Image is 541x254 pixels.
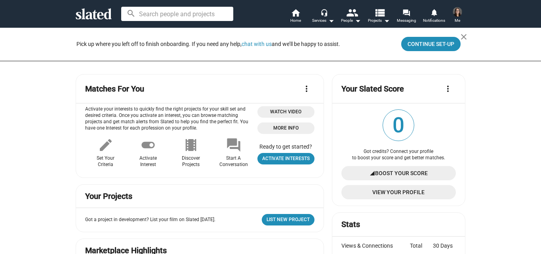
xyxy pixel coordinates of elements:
[226,137,242,153] mat-icon: forum
[290,16,301,25] span: Home
[392,8,420,25] a: Messaging
[341,84,404,94] mat-card-title: Your Slated Score
[365,8,392,25] button: Projects
[374,7,385,18] mat-icon: view_list
[348,185,450,199] span: View Your Profile
[85,191,132,202] mat-card-title: Your Projects
[257,143,314,150] div: Ready to get started?
[85,217,215,223] p: Got a project in development? List your film on Slated [DATE].
[257,153,314,164] a: Open user profile page - opportunities tab
[85,84,144,94] mat-card-title: Matches For You
[85,106,254,132] p: Activate your interests to quickly find the right projects for your skill set and desired criteri...
[443,84,453,94] mat-icon: more_vert
[242,41,272,47] button: chat with us
[341,185,456,199] a: View Your Profile
[408,37,454,51] span: Continue Set-up
[397,16,416,25] span: Messaging
[346,7,358,18] mat-icon: people
[267,216,310,224] span: List New Project
[341,149,456,161] div: Got credits? Connect your profile to boost your score and get better matches.
[140,137,156,153] mat-icon: toggle_on
[320,9,328,16] mat-icon: headset_mic
[353,16,362,25] mat-icon: arrow_drop_down
[262,108,310,116] span: Watch Video
[459,32,469,42] mat-icon: close
[257,122,314,134] a: More Info
[370,166,375,180] mat-icon: signal_cellular_4_bar
[368,16,390,25] span: Projects
[183,137,199,153] mat-icon: local_movies
[402,9,410,16] mat-icon: forum
[302,84,311,94] mat-icon: more_vert
[410,243,433,249] div: Total
[262,124,310,132] span: More Info
[341,243,410,249] div: Views & Connections
[262,214,314,225] a: List New Project
[282,8,309,25] a: Home
[291,8,300,17] mat-icon: home
[257,106,314,118] button: Open 'Opportunities Intro Video' dialog
[453,7,462,17] img: Investor Jorden
[383,110,414,141] span: 0
[219,155,248,168] div: Start A Conversation
[423,16,445,25] span: Notifications
[433,243,456,249] div: 30 Days
[341,166,456,180] a: Boost Your Score
[97,155,114,168] div: Set Your Criteria
[455,16,460,25] span: Me
[98,137,114,153] mat-icon: edit
[312,16,334,25] div: Services
[420,8,448,25] a: Notifications
[326,16,336,25] mat-icon: arrow_drop_down
[430,8,438,16] mat-icon: notifications
[382,16,391,25] mat-icon: arrow_drop_down
[76,40,340,48] div: Pick up where you left off to finish onboarding. If you need any help, and we’ll be happy to assist.
[401,37,461,51] button: Continue Set-up
[341,16,361,25] div: People
[309,8,337,25] button: Services
[341,219,360,230] mat-card-title: Stats
[182,155,200,168] div: Discover Projects
[121,7,233,21] input: Search people and projects
[448,6,467,26] button: Investor JordenMe
[139,155,157,168] div: Activate Interest
[337,8,365,25] button: People
[262,155,310,163] span: Activate Interests
[375,166,428,180] span: Boost Your Score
